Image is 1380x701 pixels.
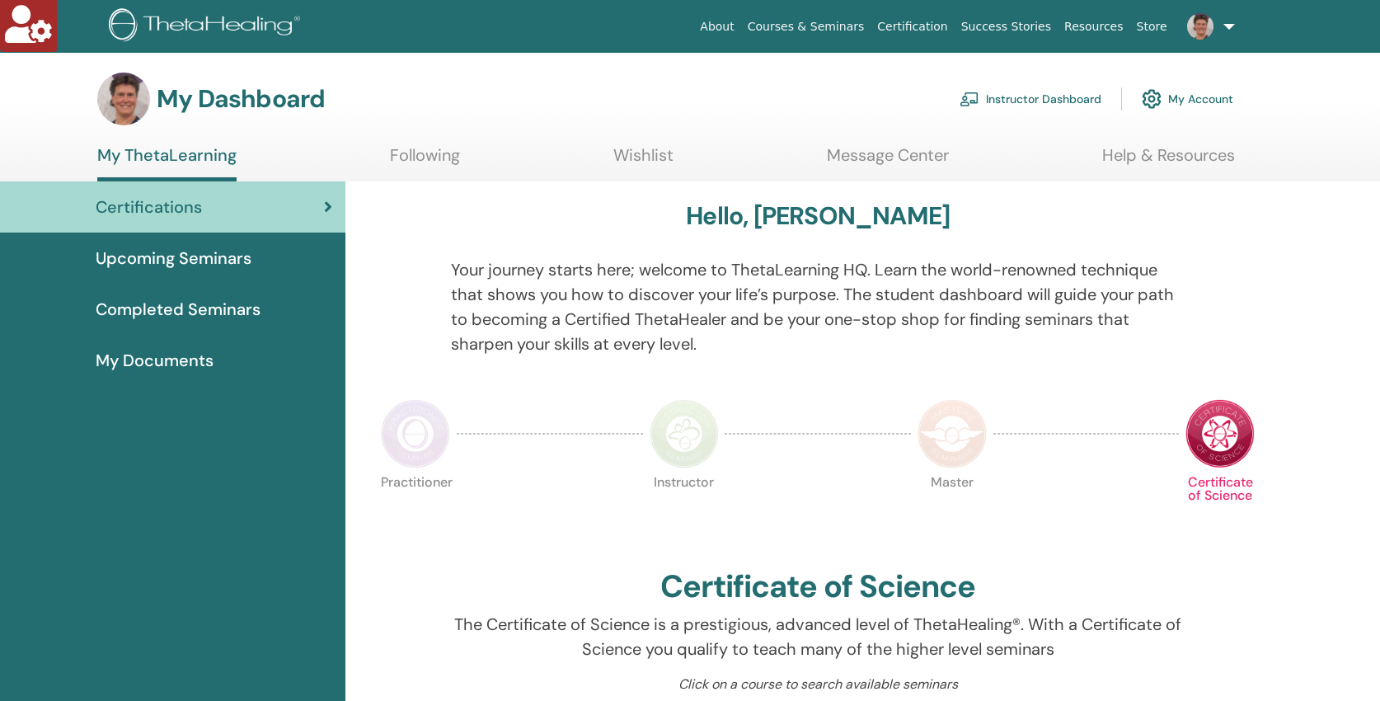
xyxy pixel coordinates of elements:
img: logo.png [109,8,306,45]
p: Practitioner [381,476,450,545]
a: Wishlist [613,145,674,177]
a: Message Center [827,145,949,177]
a: About [693,12,740,42]
img: cog.svg [1142,85,1162,113]
img: default.jpg [97,73,150,125]
span: My Documents [96,348,214,373]
a: Store [1130,12,1174,42]
h2: Certificate of Science [660,568,975,606]
a: Success Stories [955,12,1058,42]
p: Certificate of Science [1185,476,1255,545]
a: Resources [1058,12,1130,42]
p: The Certificate of Science is a prestigious, advanced level of ThetaHealing®. With a Certificate ... [451,612,1185,661]
img: default.jpg [1187,13,1213,40]
img: Master [918,399,987,468]
a: Following [390,145,460,177]
a: Certification [871,12,954,42]
span: Upcoming Seminars [96,246,251,271]
a: My ThetaLearning [97,145,237,181]
span: Certifications [96,195,202,219]
p: Instructor [650,476,719,545]
a: Instructor Dashboard [960,81,1101,117]
img: Certificate of Science [1185,399,1255,468]
a: My Account [1142,81,1233,117]
p: Your journey starts here; welcome to ThetaLearning HQ. Learn the world-renowned technique that sh... [451,257,1185,356]
h3: Hello, [PERSON_NAME] [686,201,950,231]
p: Click on a course to search available seminars [451,675,1185,694]
img: Instructor [650,399,719,468]
img: Practitioner [381,399,450,468]
img: chalkboard-teacher.svg [960,92,979,106]
p: Master [918,476,987,545]
h3: My Dashboard [157,84,325,114]
a: Courses & Seminars [741,12,871,42]
a: Help & Resources [1102,145,1235,177]
span: Completed Seminars [96,297,261,322]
